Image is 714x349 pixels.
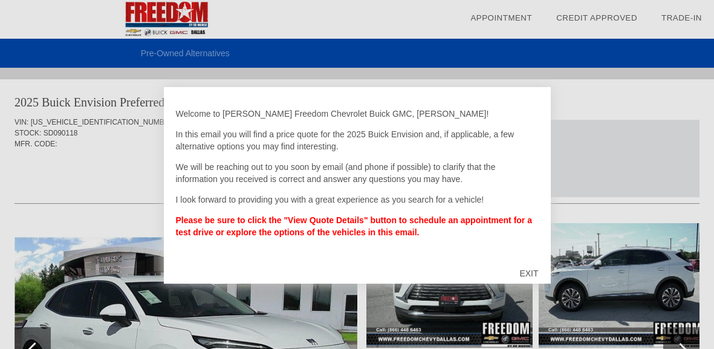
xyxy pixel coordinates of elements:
a: Credit Approved [556,13,637,22]
p: We will be reaching out to you soon by email (and phone if possible) to clarify that the informat... [176,161,539,185]
a: Appointment [470,13,532,22]
a: Trade-In [661,13,702,22]
p: Welcome to [PERSON_NAME] Freedom Chevrolet Buick GMC, [PERSON_NAME]! [176,108,539,120]
p: I look forward to providing you with a great experience as you search for a vehicle! [176,194,539,206]
strong: Please be sure to click the "View Quote Details" button to schedule an appointment for a test dri... [176,215,532,237]
div: EXIT [507,255,550,292]
p: In this email you will find a price quote for the 2025 Buick Envision and, if applicable, a few a... [176,128,539,152]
